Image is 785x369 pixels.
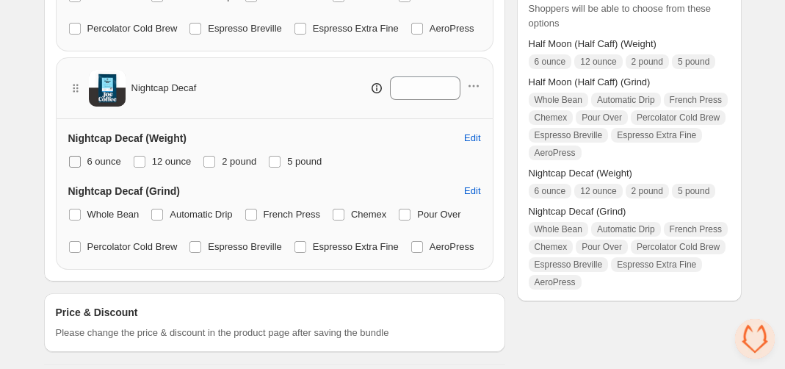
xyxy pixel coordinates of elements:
span: Automatic Drip [597,94,655,106]
span: Chemex [535,241,568,253]
div: Open chat [735,319,775,359]
span: Percolator Cold Brew [637,112,720,123]
span: Whole Bean [535,223,582,235]
span: Chemex [535,112,568,123]
span: AeroPress [535,147,576,159]
span: Nightcap Decaf [131,81,197,96]
span: Percolator Cold Brew [637,241,720,253]
button: Edit [455,179,489,203]
span: AeroPress [430,23,474,34]
h3: Nightcap Decaf (Weight) [68,131,187,146]
span: French Press [264,209,320,220]
span: Espresso Breville [535,129,603,141]
span: Please change the price & discount in the product page after saving the bundle [56,326,389,340]
span: Shoppers will be able to choose from these options [529,1,730,31]
span: Espresso Breville [208,23,281,34]
span: Edit [464,132,480,144]
span: Pour Over [582,241,622,253]
span: 12 ounce [580,185,616,197]
span: Espresso Breville [208,241,281,252]
span: Percolator Cold Brew [87,241,178,252]
span: Espresso Breville [535,259,603,271]
span: Whole Bean [87,209,140,220]
span: 2 pound [222,156,256,167]
span: Pour Over [582,112,622,123]
span: Espresso Extra Fine [313,23,399,34]
span: Pour Over [417,209,460,220]
span: Half Moon (Half Caff) (Weight) [529,37,730,51]
span: AeroPress [535,276,576,288]
span: 2 pound [632,56,663,68]
span: Espresso Extra Fine [617,129,696,141]
span: Nightcap Decaf (Weight) [529,166,730,181]
span: Automatic Drip [170,209,232,220]
span: Nightcap Decaf (Grind) [529,204,730,219]
span: 5 pound [678,56,709,68]
span: 6 ounce [535,56,566,68]
h3: Price & Discount [56,305,138,320]
span: AeroPress [430,241,474,252]
span: Automatic Drip [597,223,655,235]
span: Percolator Cold Brew [87,23,178,34]
h3: Nightcap Decaf (Grind) [68,184,180,198]
span: Whole Bean [535,94,582,106]
span: 5 pound [287,156,322,167]
span: Half Moon (Half Caff) (Grind) [529,75,730,90]
button: Edit [455,126,489,150]
span: 6 ounce [535,185,566,197]
span: 12 ounce [152,156,192,167]
span: 5 pound [678,185,709,197]
span: French Press [670,223,722,235]
span: 2 pound [632,185,663,197]
span: French Press [670,94,722,106]
span: Chemex [351,209,386,220]
span: Espresso Extra Fine [617,259,696,271]
img: Nightcap Decaf [89,70,126,107]
span: Espresso Extra Fine [313,241,399,252]
span: 6 ounce [87,156,121,167]
span: 12 ounce [580,56,616,68]
span: Edit [464,185,480,197]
